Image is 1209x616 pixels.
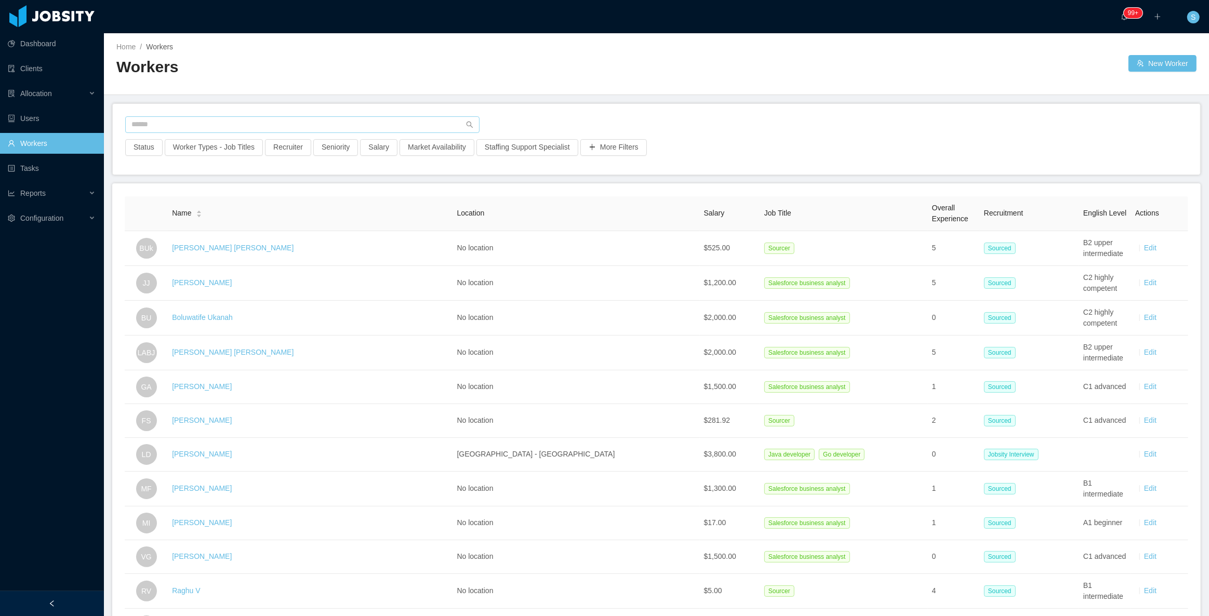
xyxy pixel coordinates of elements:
[1144,416,1157,424] a: Edit
[140,43,142,51] span: /
[138,342,155,363] span: LABJ
[8,158,96,179] a: icon: profileTasks
[142,444,151,465] span: LD
[704,313,736,322] span: $2,000.00
[704,209,725,217] span: Salary
[1079,336,1131,370] td: B2 upper intermediate
[172,552,232,560] a: [PERSON_NAME]
[932,204,968,223] span: Overall Experience
[453,404,699,438] td: No location
[1079,472,1131,506] td: B1 intermediate
[313,139,358,156] button: Seniority
[984,209,1023,217] span: Recruitment
[165,139,263,156] button: Worker Types - Job Titles
[984,243,1016,254] span: Sourced
[8,90,15,97] i: icon: solution
[764,517,850,529] span: Salesforce business analyst
[1128,55,1197,72] a: icon: usergroup-addNew Worker
[172,586,200,595] a: Raghu V
[984,416,1020,424] a: Sourced
[143,273,150,293] span: JJ
[453,266,699,301] td: No location
[984,518,1020,527] a: Sourced
[984,347,1016,358] span: Sourced
[764,381,850,393] span: Salesforce business analyst
[1079,301,1131,336] td: C2 highly competent
[146,43,173,51] span: Workers
[984,382,1020,391] a: Sourced
[764,209,791,217] span: Job Title
[1144,586,1157,595] a: Edit
[1144,278,1157,287] a: Edit
[764,585,794,597] span: Sourcer
[453,540,699,574] td: No location
[116,43,136,51] a: Home
[704,244,730,252] span: $525.00
[928,574,980,609] td: 4
[196,209,202,212] i: icon: caret-up
[172,348,294,356] a: [PERSON_NAME] [PERSON_NAME]
[172,450,232,458] a: [PERSON_NAME]
[984,483,1016,494] span: Sourced
[453,336,699,370] td: No location
[142,513,151,533] span: MI
[457,209,484,217] span: Location
[1079,231,1131,266] td: B2 upper intermediate
[125,139,163,156] button: Status
[928,266,980,301] td: 5
[1144,348,1157,356] a: Edit
[1079,540,1131,574] td: C1 advanced
[453,301,699,336] td: No location
[453,472,699,506] td: No location
[196,213,202,216] i: icon: caret-down
[1144,244,1157,252] a: Edit
[764,312,850,324] span: Salesforce business analyst
[8,58,96,79] a: icon: auditClients
[116,57,657,78] h2: Workers
[764,277,850,289] span: Salesforce business analyst
[928,438,980,472] td: 0
[984,484,1020,492] a: Sourced
[928,370,980,404] td: 1
[141,581,151,601] span: RV
[984,415,1016,426] span: Sourced
[20,214,63,222] span: Configuration
[172,382,232,391] a: [PERSON_NAME]
[1144,450,1157,458] a: Edit
[139,238,153,259] span: BUk
[172,416,232,424] a: [PERSON_NAME]
[984,517,1016,529] span: Sourced
[1121,13,1128,20] i: icon: bell
[8,133,96,154] a: icon: userWorkers
[172,313,233,322] a: Boluwatife Ukanah
[1154,13,1161,20] i: icon: plus
[984,449,1039,460] span: Jobsity Interview
[1144,313,1157,322] a: Edit
[141,377,151,397] span: GA
[704,484,736,492] span: $1,300.00
[1191,11,1195,23] span: S
[453,438,699,472] td: [GEOGRAPHIC_DATA] - [GEOGRAPHIC_DATA]
[1083,209,1126,217] span: English Level
[1079,574,1131,609] td: B1 intermediate
[764,243,794,254] span: Sourcer
[704,348,736,356] span: $2,000.00
[196,209,202,216] div: Sort
[704,416,730,424] span: $281.92
[928,231,980,266] td: 5
[172,244,294,252] a: [PERSON_NAME] [PERSON_NAME]
[1079,506,1131,540] td: A1 beginner
[141,307,151,328] span: BU
[704,450,736,458] span: $3,800.00
[265,139,311,156] button: Recruiter
[476,139,578,156] button: Staffing Support Specialist
[453,574,699,609] td: No location
[580,139,647,156] button: icon: plusMore Filters
[1144,518,1157,527] a: Edit
[984,277,1016,289] span: Sourced
[984,551,1016,563] span: Sourced
[984,381,1016,393] span: Sourced
[984,585,1016,597] span: Sourced
[172,484,232,492] a: [PERSON_NAME]
[984,278,1020,287] a: Sourced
